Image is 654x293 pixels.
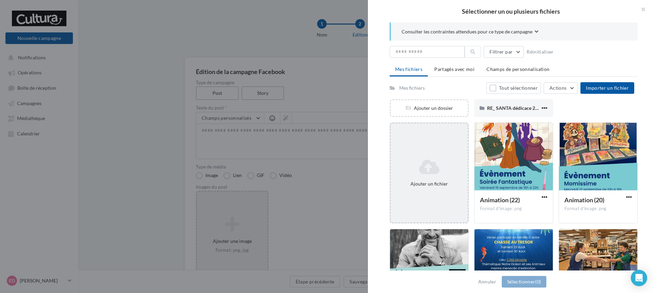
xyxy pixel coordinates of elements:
button: Filtrer par [484,46,524,58]
h2: Sélectionner un ou plusieurs fichiers [379,8,643,14]
button: Sélectionner(0) [502,276,546,288]
div: Mes fichiers [399,85,425,91]
span: Animation (22) [480,196,520,204]
button: Tout sélectionner [486,82,541,94]
div: Ajouter un dossier [391,105,468,112]
span: RE_ SANTA dédicace 29 Juin Cultura St Priest [487,105,584,111]
div: Format d'image: png [480,206,547,212]
button: Consulter les contraintes attendues pour ce type de campagne [402,28,539,36]
span: Champs de personnalisation [486,66,549,72]
div: Ajouter un fichier [393,180,465,187]
button: Annuler [476,278,499,286]
span: Mes fichiers [395,66,422,72]
div: Format d'image: png [564,206,632,212]
span: Actions [549,85,566,91]
span: (0) [535,279,541,284]
div: Open Intercom Messenger [631,270,647,286]
span: Importer un fichier [586,85,629,91]
span: Animation (20) [564,196,604,204]
button: Actions [544,82,578,94]
span: Consulter les contraintes attendues pour ce type de campagne [402,28,532,35]
span: Partagés avec moi [434,66,474,72]
button: Réinitialiser [524,48,557,56]
button: Importer un fichier [580,82,634,94]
